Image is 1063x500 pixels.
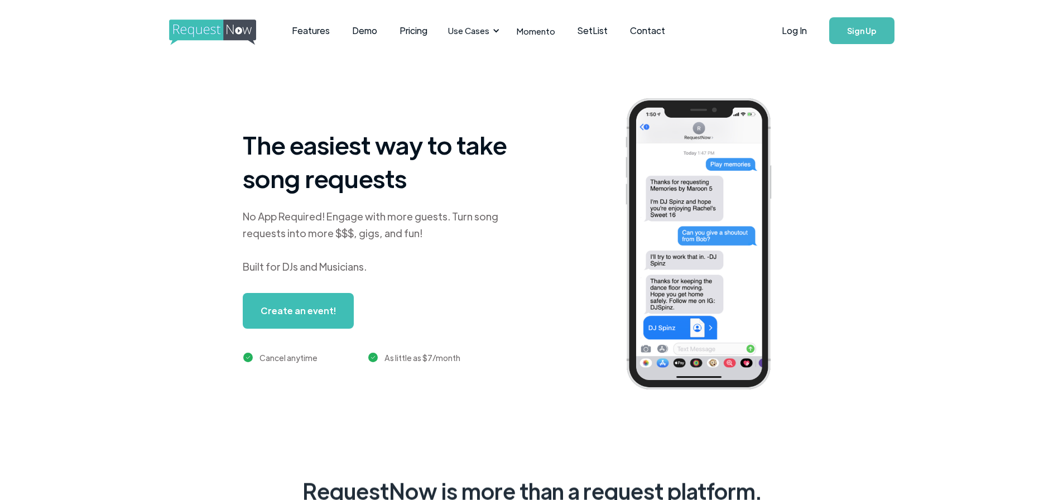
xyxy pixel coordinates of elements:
a: Pricing [388,13,439,48]
img: green checkmark [368,353,378,362]
a: Log In [771,11,818,50]
img: iphone screenshot [613,90,801,401]
div: Use Cases [448,25,489,37]
img: green checkmark [243,353,253,362]
div: Cancel anytime [259,351,318,364]
img: requestnow logo [169,20,277,45]
div: Use Cases [441,13,503,48]
a: Demo [341,13,388,48]
a: Contact [619,13,676,48]
a: Sign Up [829,17,894,44]
h1: The easiest way to take song requests [243,128,522,195]
a: Momento [506,15,566,47]
div: As little as $7/month [384,351,460,364]
a: Create an event! [243,293,354,329]
div: No App Required! Engage with more guests. Turn song requests into more $$$, gigs, and fun! Built ... [243,208,522,275]
a: Features [281,13,341,48]
a: SetList [566,13,619,48]
a: home [169,20,253,42]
